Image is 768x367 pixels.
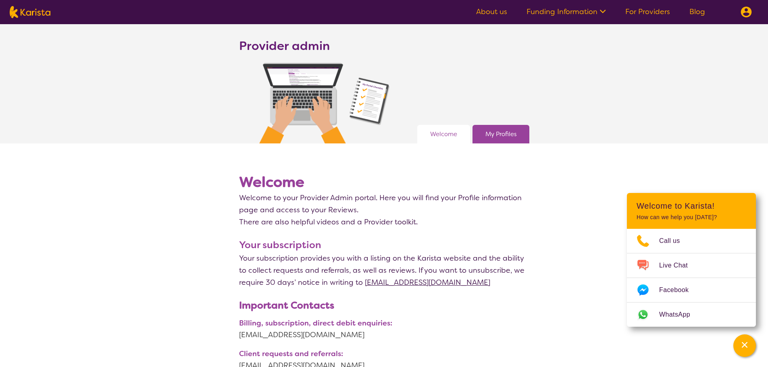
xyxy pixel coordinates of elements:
img: menu [741,6,752,18]
img: Karista logo [10,6,50,18]
h1: Welcome [239,172,529,192]
a: Blog [689,7,705,17]
b: Important Contacts [239,299,334,312]
p: There are also helpful videos and a Provider toolkit. [239,216,529,228]
a: [EMAIL_ADDRESS][DOMAIN_NAME] [239,329,529,341]
p: Welcome to your Provider Admin portal. Here you will find your Profile information page and acces... [239,192,529,216]
h2: Provider admin [239,39,330,53]
span: WhatsApp [659,309,700,321]
p: How can we help you [DATE]? [637,214,746,221]
span: Facebook [659,284,698,296]
p: Client requests and referrals: [239,348,529,359]
button: Channel Menu [733,334,756,357]
h3: Your subscription [239,238,529,252]
a: For Providers [625,7,670,17]
a: Welcome [430,128,457,140]
span: Call us [659,235,690,247]
a: Funding Information [527,7,606,17]
p: Your subscription provides you with a listing on the Karista website and the ability to collect r... [239,252,529,288]
a: Web link opens in a new tab. [627,303,756,327]
p: Billing, subscription, direct debit enquiries: [239,318,529,329]
ul: Choose channel [627,229,756,327]
img: Hands typing on keyboard [259,63,389,143]
a: About us [476,7,507,17]
div: Channel Menu [627,193,756,327]
a: My Profiles [485,128,516,140]
a: [EMAIL_ADDRESS][DOMAIN_NAME] [365,278,490,287]
h2: Welcome to Karista! [637,201,746,211]
span: Live Chat [659,259,697,272]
